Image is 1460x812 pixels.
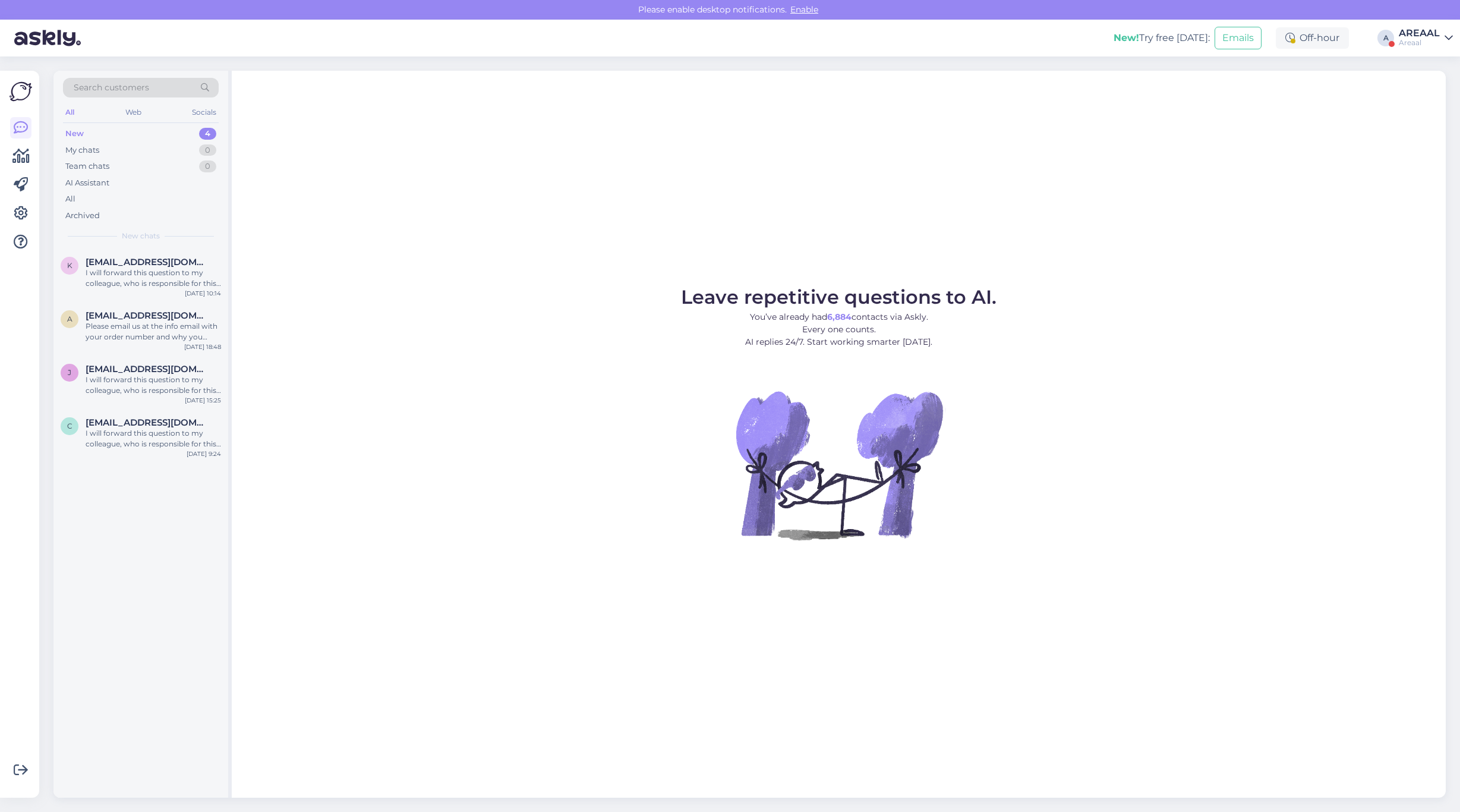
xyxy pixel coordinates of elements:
[184,342,221,351] div: [DATE] 18:48
[86,257,209,267] span: kangrokaur@gmail.com
[86,310,209,321] span: ard2di2@gmail.com
[86,374,221,396] div: I will forward this question to my colleague, who is responsible for this. The reply will be here...
[1276,27,1349,49] div: Off-hour
[67,421,72,430] span: c
[65,144,99,156] div: My chats
[681,311,997,348] p: You’ve already had contacts via Askly. Every one counts. AI replies 24/7. Start working smarter [...
[1399,29,1440,38] div: AREAAL
[1399,38,1440,48] div: Areaal
[74,81,149,94] span: Search customers
[67,261,72,270] span: k
[68,368,71,377] span: j
[86,321,221,342] div: Please email us at the info email with your order number and why you want a refund. We will proce...
[732,358,946,572] img: No Chat active
[199,128,216,140] div: 4
[122,231,160,241] span: New chats
[1377,30,1394,46] div: A
[65,160,109,172] div: Team chats
[187,449,221,458] div: [DATE] 9:24
[185,396,221,405] div: [DATE] 15:25
[67,314,72,323] span: a
[1399,29,1453,48] a: AREAALAreaal
[65,193,75,205] div: All
[86,364,209,374] span: jakob.puu@gmail.com
[65,210,100,222] div: Archived
[787,4,822,15] span: Enable
[86,267,221,289] div: I will forward this question to my colleague, who is responsible for this. The reply will be here...
[123,105,144,120] div: Web
[63,105,77,120] div: All
[65,177,109,189] div: AI Assistant
[86,417,209,428] span: carin85@hotmail.com
[827,311,852,322] b: 6,884
[65,128,84,140] div: New
[10,80,32,103] img: Askly Logo
[185,289,221,298] div: [DATE] 10:14
[1114,31,1210,45] div: Try free [DATE]:
[681,285,997,309] span: Leave repetitive questions to AI.
[1215,27,1262,49] button: Emails
[190,105,219,120] div: Socials
[199,144,216,156] div: 0
[199,160,216,172] div: 0
[86,428,221,449] div: I will forward this question to my colleague, who is responsible for this. The reply will be here...
[1114,32,1139,43] b: New!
